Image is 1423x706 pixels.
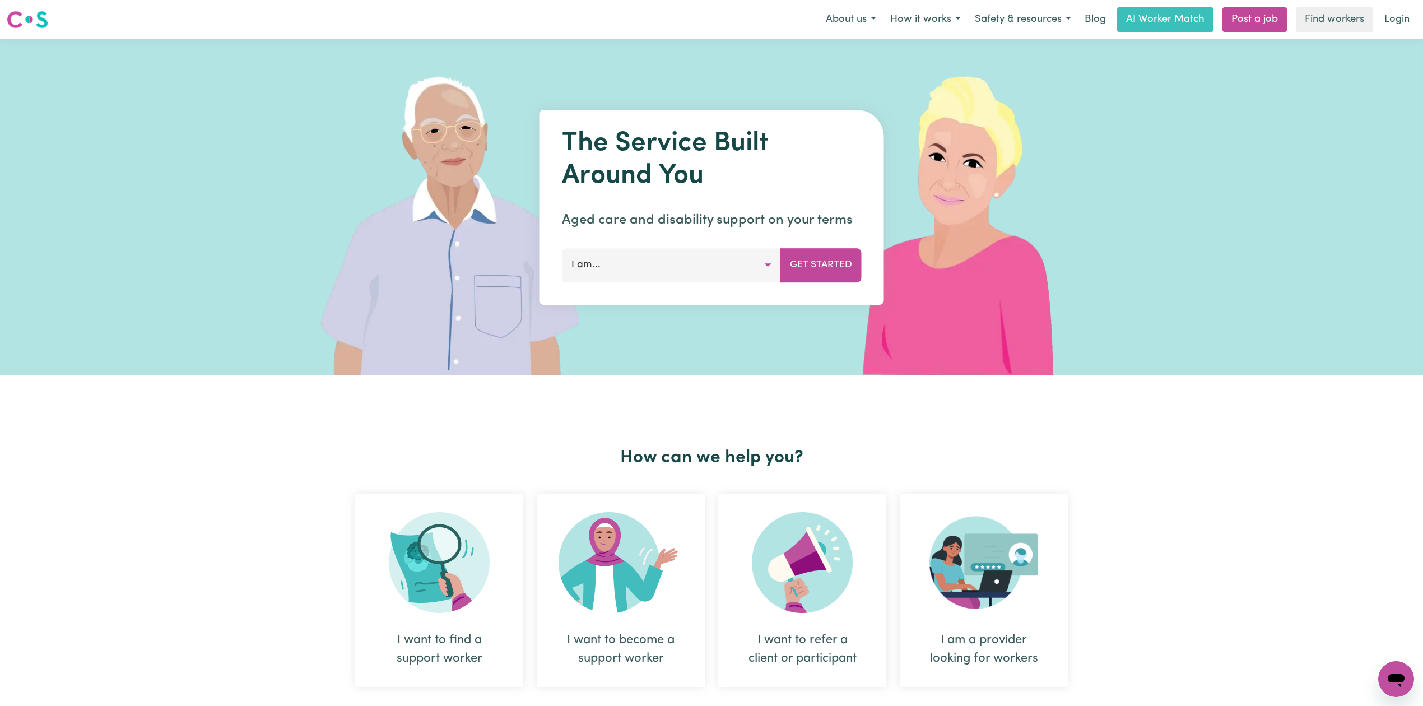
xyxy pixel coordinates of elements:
iframe: Button to launch messaging window [1378,661,1414,697]
a: Blog [1078,7,1113,32]
div: I want to find a support worker [355,494,523,687]
a: Post a job [1222,7,1287,32]
button: Safety & resources [968,8,1078,31]
div: I want to find a support worker [382,631,496,668]
h1: The Service Built Around You [562,128,862,192]
div: I want to become a support worker [537,494,705,687]
button: I am... [562,248,781,282]
img: Refer [752,512,853,613]
button: About us [819,8,883,31]
a: Find workers [1296,7,1373,32]
div: I am a provider looking for workers [900,494,1068,687]
img: Search [389,512,490,613]
p: Aged care and disability support on your terms [562,210,862,230]
button: How it works [883,8,968,31]
a: Login [1378,7,1416,32]
div: I want to refer a client or participant [718,494,886,687]
button: Get Started [780,248,862,282]
h2: How can we help you? [348,447,1075,468]
img: Provider [929,512,1038,613]
img: Careseekers logo [7,10,48,30]
a: AI Worker Match [1117,7,1213,32]
div: I want to refer a client or participant [745,631,859,668]
div: I want to become a support worker [564,631,678,668]
img: Become Worker [559,512,683,613]
a: Careseekers logo [7,7,48,32]
div: I am a provider looking for workers [927,631,1041,668]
